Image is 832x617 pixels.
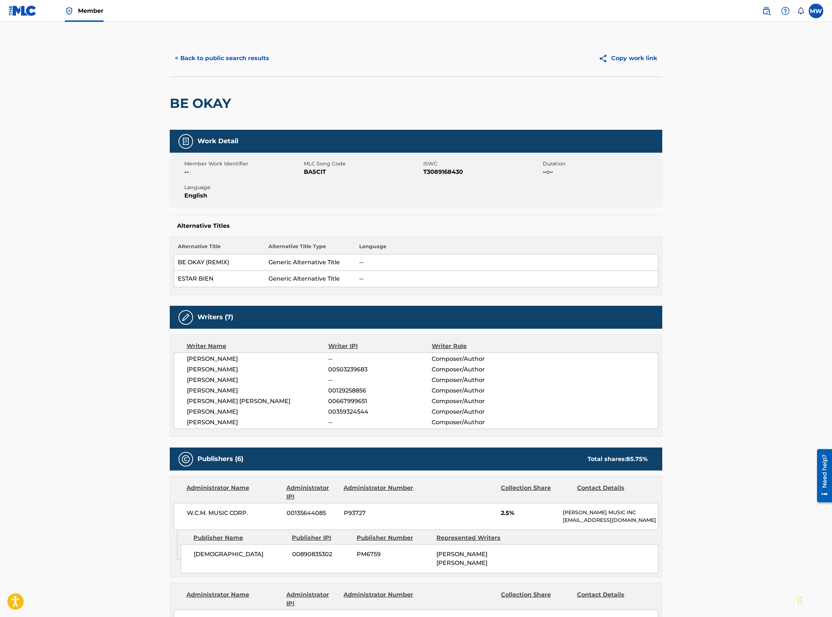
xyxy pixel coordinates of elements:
img: Copy work link [599,54,611,63]
div: Publisher IPI [292,534,351,542]
div: Represented Writers [436,534,511,542]
span: -- [184,168,302,176]
a: Public Search [759,4,774,18]
span: -- [328,376,432,384]
span: Composer/Author [432,376,526,384]
td: Generic Alternative Title [265,271,356,287]
span: English [184,191,302,200]
h5: Publishers (6) [197,455,243,463]
div: Publisher Name [193,534,286,542]
span: BA5CIT [304,168,421,176]
span: [PERSON_NAME] [187,376,328,384]
td: Generic Alternative Title [265,254,356,271]
span: 85.75 % [626,456,648,462]
span: Language [184,184,302,191]
span: [DEMOGRAPHIC_DATA] [194,550,287,559]
span: --:-- [543,168,660,176]
span: 00359324544 [328,407,432,416]
span: 00135644085 [287,509,338,518]
div: Help [778,4,793,18]
span: [PERSON_NAME] [187,386,328,395]
td: ESTAR BIEN [174,271,265,287]
span: [PERSON_NAME] [187,365,328,374]
div: Writer Role [432,342,526,351]
h5: Writers (7) [197,313,233,321]
span: 00129258856 [328,386,432,395]
div: Contact Details [577,590,648,608]
div: Contact Details [577,484,648,501]
div: Administrator Name [187,590,281,608]
div: Collection Share [501,484,572,501]
img: help [781,7,790,15]
span: [PERSON_NAME] [PERSON_NAME] [436,551,487,566]
div: Administrator Number [344,590,414,608]
div: Collection Share [501,590,572,608]
button: Copy work link [593,49,662,67]
span: 2.5% [501,509,557,518]
img: MLC Logo [9,5,37,16]
h5: Alternative Titles [177,222,655,230]
div: Writer Name [187,342,328,351]
div: Administrator IPI [286,484,338,501]
img: Top Rightsholder [65,7,74,15]
span: 00667999651 [328,397,432,406]
span: [PERSON_NAME] [187,418,328,427]
span: ISWC [423,160,541,168]
div: Administrator Number [344,484,414,501]
iframe: Resource Center [812,446,832,505]
span: Member Work Identifier [184,160,302,168]
span: [PERSON_NAME] [PERSON_NAME] [187,397,328,406]
span: Composer/Author [432,418,526,427]
span: Member [78,7,103,15]
span: Composer/Author [432,386,526,395]
img: search [762,7,771,15]
span: Composer/Author [432,355,526,363]
h2: BE OKAY [170,95,235,112]
td: -- [356,271,658,287]
span: Duration [543,160,660,168]
iframe: Chat Widget [796,582,832,617]
span: 00503239683 [328,365,432,374]
span: Composer/Author [432,365,526,374]
div: Publisher Number [357,534,431,542]
span: -- [328,355,432,363]
span: Composer/Author [432,407,526,416]
span: Composer/Author [432,397,526,406]
span: -- [328,418,432,427]
span: T3089168430 [423,168,541,176]
div: Drag [798,589,802,611]
span: 00890835302 [292,550,351,559]
h5: Work Detail [197,137,238,145]
img: Writers [181,313,190,322]
div: Administrator IPI [286,590,338,608]
span: W.C.M. MUSIC CORP. [187,509,281,518]
th: Alternative Title Type [265,243,356,254]
th: Alternative Title [174,243,265,254]
div: User Menu [809,4,823,18]
button: < Back to public search results [170,49,274,67]
span: [PERSON_NAME] [187,355,328,363]
img: Work Detail [181,137,190,146]
p: [PERSON_NAME] MUSIC INC [563,509,658,516]
td: -- [356,254,658,271]
th: Language [356,243,658,254]
span: [PERSON_NAME] [187,407,328,416]
div: Total shares: [588,455,648,464]
div: Notifications [797,7,804,15]
span: P93727 [344,509,415,518]
div: Writer IPI [328,342,432,351]
span: MLC Song Code [304,160,421,168]
span: PM6759 [357,550,431,559]
img: Publishers [181,455,190,464]
p: [EMAIL_ADDRESS][DOMAIN_NAME] [563,516,658,524]
td: BE OKAY (REMIX) [174,254,265,271]
div: Administrator Name [187,484,281,501]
